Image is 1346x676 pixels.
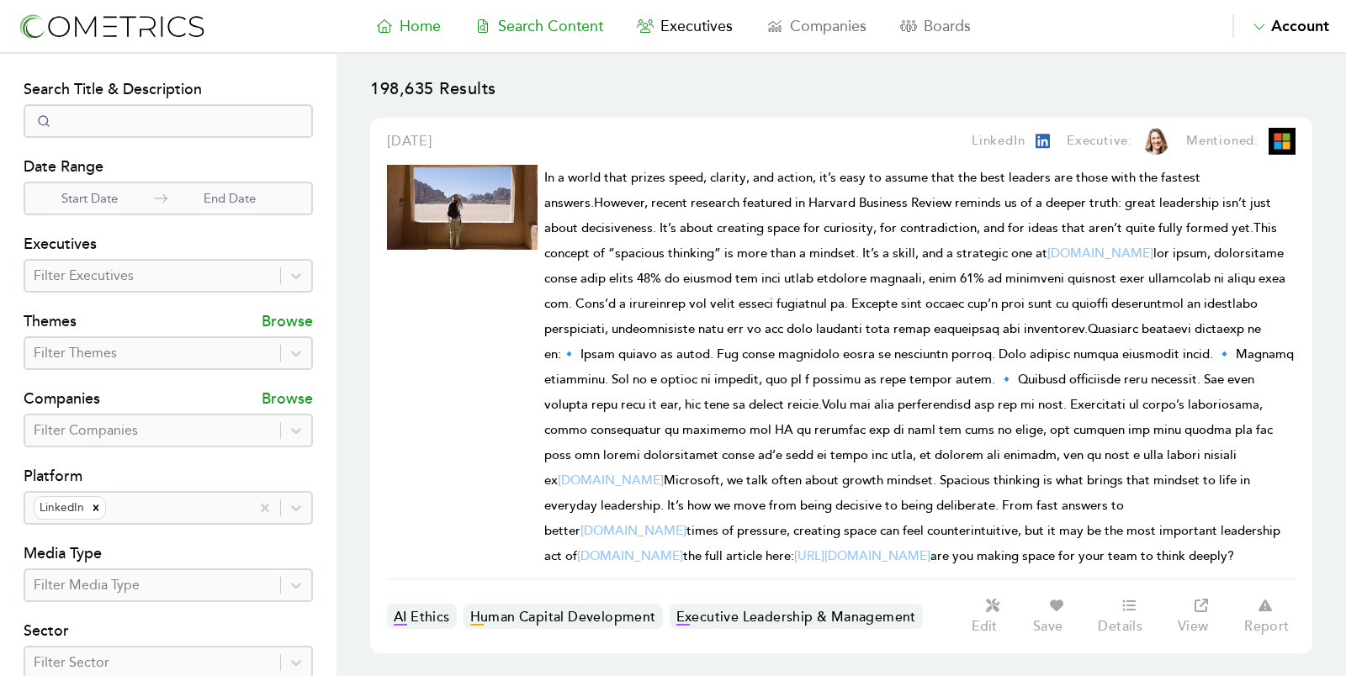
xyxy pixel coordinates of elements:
[400,17,441,35] span: Home
[962,596,1024,636] button: Edit
[660,17,733,35] span: Executives
[24,619,313,646] h4: Sector
[620,14,750,38] a: Executives
[1271,17,1329,35] span: Account
[1232,14,1329,38] button: Account
[1098,618,1142,635] p: Details
[458,14,620,38] a: Search Content
[24,309,77,336] h4: Themes
[87,497,105,519] div: Remove LinkedIn
[1169,128,1296,155] a: Mentioned:
[24,387,100,414] h4: Companies
[359,14,458,38] a: Home
[1067,131,1132,151] p: Executive:
[1047,246,1153,261] a: [DOMAIN_NAME]
[24,104,313,138] input: Search
[577,548,683,564] a: [DOMAIN_NAME]
[558,473,664,489] a: [DOMAIN_NAME]
[1186,131,1259,151] p: Mentioned:
[972,131,1025,151] p: LinkedIn
[580,523,686,539] a: [DOMAIN_NAME]
[750,14,883,38] a: Companies
[924,17,971,35] span: Boards
[24,464,313,491] h4: Platform
[262,387,313,414] p: Browse
[387,133,432,150] span: [DATE]
[24,155,313,182] h4: Date Range
[1168,596,1235,636] a: View
[1178,618,1209,635] p: View
[498,17,603,35] span: Search Content
[24,232,313,259] h4: Executives
[464,604,663,629] a: Human Capital Development
[167,189,292,209] p: End Date
[24,541,313,568] h4: Media Type
[370,77,1312,118] p: 198,635 Results
[794,548,930,564] a: [URL][DOMAIN_NAME]
[670,604,923,629] a: Executive Leadership & Management
[790,17,866,35] span: Companies
[25,189,154,209] p: Start Date
[972,618,997,635] p: Edit
[17,11,206,42] img: logo-refresh-RPX2ODFg.svg
[24,77,313,104] h4: Search Title & Description
[883,14,988,38] a: Boards
[1033,618,1063,635] p: Save
[387,165,538,250] img: Cometrics Content Result Image
[387,604,457,629] a: AI Ethics
[387,131,432,151] a: [DATE]
[1089,596,1168,636] a: Details
[1244,618,1289,635] p: Report
[34,497,87,519] div: LinkedIn
[544,170,1294,564] span: In a world that prizes speed, clarity, and action, it’s easy to assume that the best leaders are ...
[262,309,313,336] p: Browse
